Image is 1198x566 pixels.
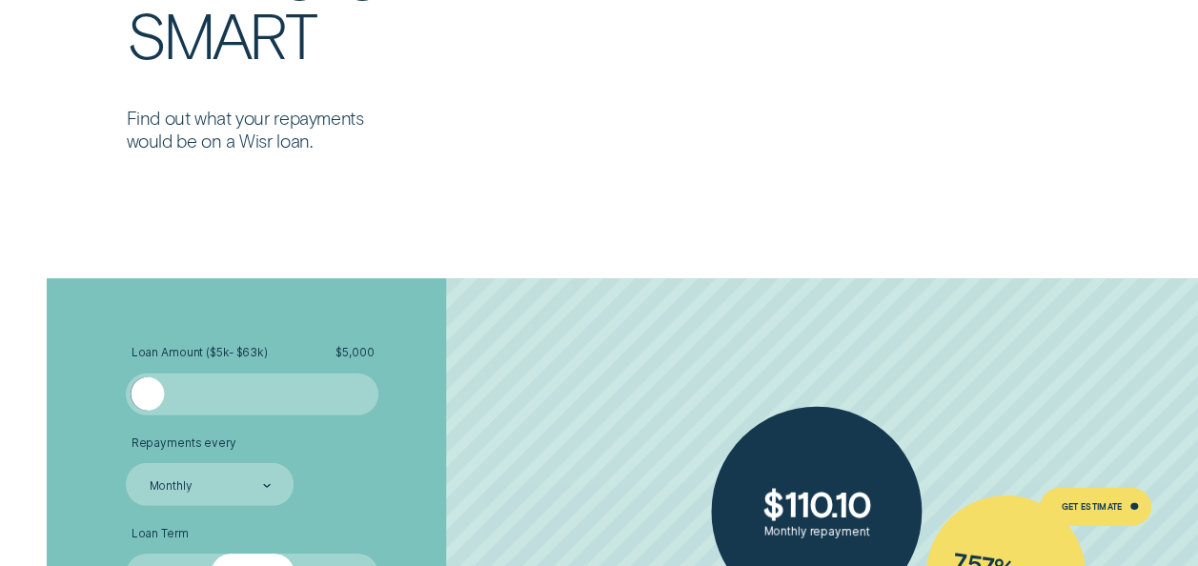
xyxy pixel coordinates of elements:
span: Loan Amount ( $5k - $63k ) [132,346,268,360]
span: Repayments every [132,436,236,451]
span: Loan Term [132,527,189,541]
a: Get Estimate [1040,488,1151,526]
p: Find out what your repayments would be on a Wisr loan. [126,107,399,152]
div: Monthly [150,478,193,493]
span: $ 5,000 [335,346,374,360]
